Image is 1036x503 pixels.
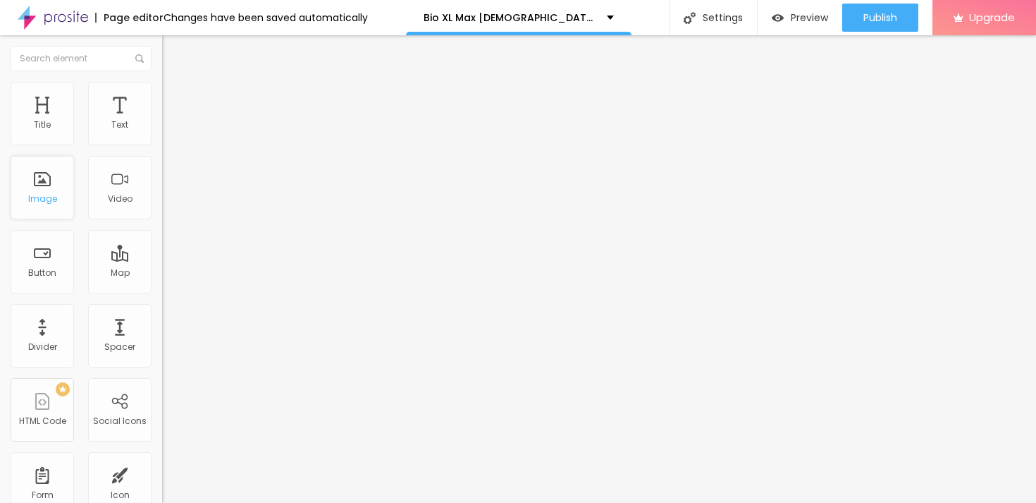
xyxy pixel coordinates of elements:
button: Publish [842,4,918,32]
span: Upgrade [969,11,1015,23]
div: Button [28,268,56,278]
div: Text [111,120,128,130]
img: Icone [135,54,144,63]
div: Title [34,120,51,130]
iframe: Editor [162,35,1036,503]
img: view-1.svg [772,12,784,24]
div: Spacer [104,342,135,352]
span: Publish [863,12,897,23]
div: Map [111,268,130,278]
div: Video [108,194,132,204]
input: Search element [11,46,152,71]
div: Divider [28,342,57,352]
div: Image [28,194,57,204]
div: Form [32,490,54,500]
button: Preview [758,4,842,32]
div: Social Icons [93,416,147,426]
img: Icone [684,12,696,24]
p: Bio XL Max [DEMOGRAPHIC_DATA][MEDICAL_DATA]™ AU [GEOGRAPHIC_DATA] [GEOGRAPHIC_DATA] [GEOGRAPHIC_D... [424,13,596,23]
div: Icon [111,490,130,500]
div: Page editor [95,13,164,23]
div: HTML Code [19,416,66,426]
span: Preview [791,12,828,23]
div: Changes have been saved automatically [164,13,368,23]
